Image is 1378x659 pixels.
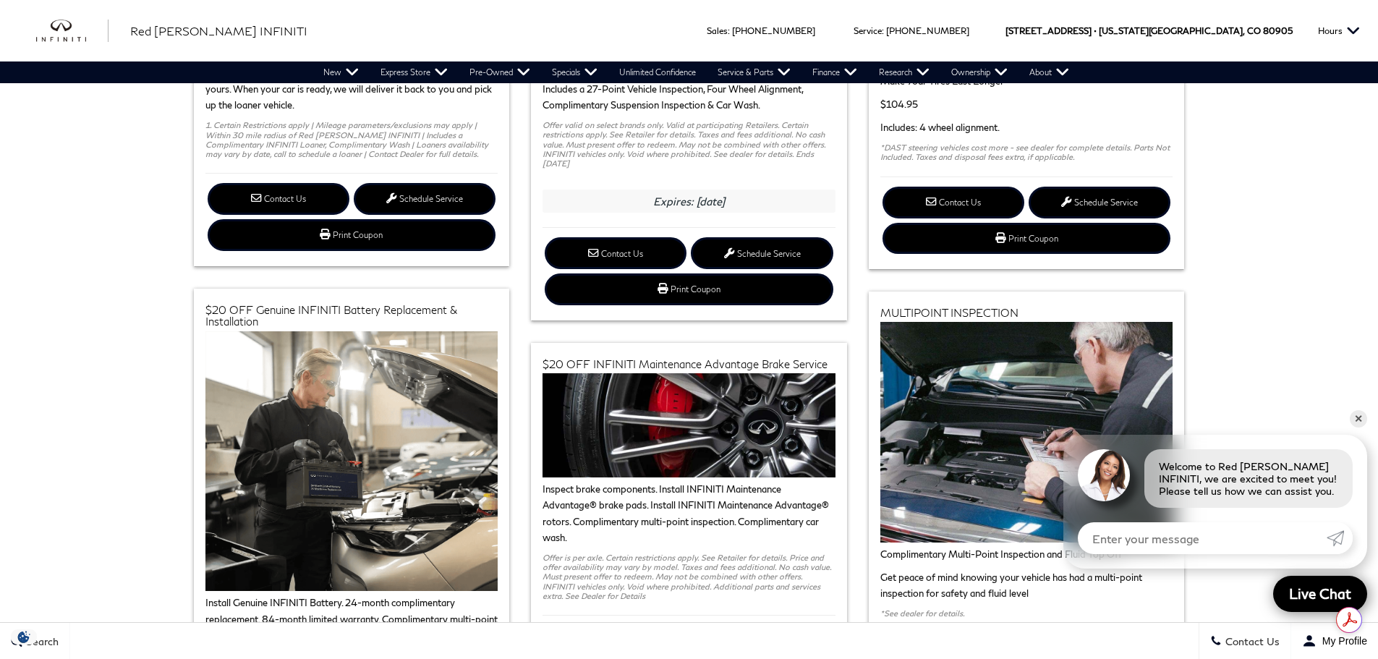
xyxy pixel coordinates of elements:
a: Express Store [370,61,459,83]
a: Contact Us [545,237,686,269]
a: [STREET_ADDRESS] • [US_STATE][GEOGRAPHIC_DATA], CO 80905 [1005,25,1293,36]
p: Install Genuine INFINITI Battery. 24-month complimentary replacement. 84-month limited warranty. ... [205,595,498,642]
a: Print Coupon [882,223,1171,255]
p: *DAST steering vehicles cost more - see dealer for complete details. Parts Not Included. Taxes an... [880,143,1173,162]
a: Schedule Service [354,183,496,215]
span: : [882,25,884,36]
a: Live Chat [1273,576,1367,612]
nav: Main Navigation [312,61,1080,83]
a: Contact Us [882,187,1024,218]
p: Get peace of mind knowing your vehicle has had a multi-point inspection for safety and fluid level [880,569,1173,601]
a: Print Coupon [208,219,496,251]
p: Includes a 27-Point Vehicle Inspection, Four Wheel Alignment, Complimentary Suspension Inspection... [543,81,835,113]
a: Schedule Service [691,237,833,269]
span: : [728,25,730,36]
p: $104.95 [880,96,1173,112]
a: Specials [541,61,608,83]
em: Expires: [DATE] [653,195,725,208]
input: Enter your message [1078,522,1327,554]
p: Offer is per axle. Certain restrictions apply. See Retailer for details. Price and offer availabi... [543,553,835,600]
span: My Profile [1317,635,1367,647]
a: Contact Us [208,183,349,215]
p: 1. Certain Restrictions apply | Mileage parameters/exclusions may apply | Within 30 mile radius o... [205,120,498,158]
a: Red [PERSON_NAME] INFINITI [130,22,307,40]
a: Print Coupon [545,273,833,305]
a: [PHONE_NUMBER] [732,25,815,36]
a: About [1018,61,1080,83]
img: Service [880,322,1173,542]
h2: $20 OFF Genuine INFINITI Battery Replacement & Installation [205,304,498,328]
button: Open user profile menu [1291,623,1378,659]
a: Research [868,61,940,83]
a: Submit [1327,522,1353,554]
section: Click to Open Cookie Consent Modal [7,629,41,645]
a: Schedule Service [1029,187,1170,218]
a: Ownership [940,61,1018,83]
a: infiniti [36,20,109,43]
span: Service [854,25,882,36]
a: [PHONE_NUMBER] [886,25,969,36]
div: Welcome to Red [PERSON_NAME] INFINITI, we are excited to meet you! Please tell us how we can assi... [1144,449,1353,508]
p: Inspect brake components. Install INFINITI Maintenance Advantage® brake pads. Install INFINITI Ma... [543,481,835,545]
p: Complimentary Multi-Point Inspection and Fluid Top Off [880,546,1173,562]
p: Includes: 4 wheel alignment. [880,119,1173,135]
a: Unlimited Confidence [608,61,707,83]
span: Red [PERSON_NAME] INFINITI [130,24,307,38]
p: *See dealer for details. [880,608,1173,618]
span: Sales [707,25,728,36]
span: Live Chat [1282,584,1358,603]
img: Agent profile photo [1078,449,1130,501]
h2: $20 OFF INFINITI Maintenance Advantage Brake Service [543,358,835,370]
span: Contact Us [1222,635,1280,647]
span: Search [22,635,59,647]
a: New [312,61,370,83]
a: Service & Parts [707,61,801,83]
h2: MULTIPOINT INSPECTION [880,307,1173,318]
img: INFINITI [36,20,109,43]
a: Finance [801,61,868,83]
a: Pre-Owned [459,61,541,83]
p: Offer valid on select brands only. Valid at participating Retailers. Certain restrictions apply. ... [543,120,835,168]
img: Opt-Out Icon [7,629,41,645]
